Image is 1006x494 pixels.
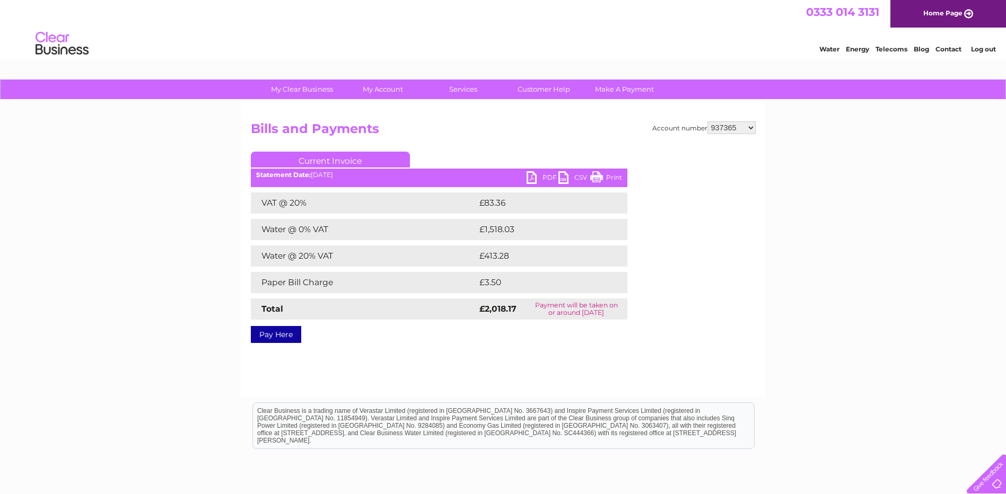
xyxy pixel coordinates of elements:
a: Customer Help [500,80,588,99]
td: Payment will be taken on or around [DATE] [526,298,627,320]
a: My Clear Business [258,80,346,99]
td: Water @ 0% VAT [251,219,477,240]
div: Clear Business is a trading name of Verastar Limited (registered in [GEOGRAPHIC_DATA] No. 3667643... [253,6,754,51]
div: [DATE] [251,171,627,179]
a: Pay Here [251,326,301,343]
a: 0333 014 3131 [806,5,879,19]
a: My Account [339,80,426,99]
a: Water [819,45,839,53]
a: Blog [914,45,929,53]
td: £83.36 [477,192,606,214]
b: Statement Date: [256,171,311,179]
a: Telecoms [876,45,907,53]
strong: Total [261,304,283,314]
h2: Bills and Payments [251,121,756,142]
td: Water @ 20% VAT [251,245,477,267]
a: Log out [971,45,996,53]
td: £413.28 [477,245,608,267]
td: £3.50 [477,272,602,293]
a: PDF [527,171,558,187]
div: Account number [652,121,756,134]
a: Energy [846,45,869,53]
a: Services [419,80,507,99]
strong: £2,018.17 [479,304,517,314]
td: Paper Bill Charge [251,272,477,293]
a: Contact [935,45,961,53]
a: Current Invoice [251,152,410,167]
a: Print [590,171,622,187]
td: VAT @ 20% [251,192,477,214]
a: CSV [558,171,590,187]
img: logo.png [35,28,89,60]
a: Make A Payment [581,80,668,99]
td: £1,518.03 [477,219,610,240]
